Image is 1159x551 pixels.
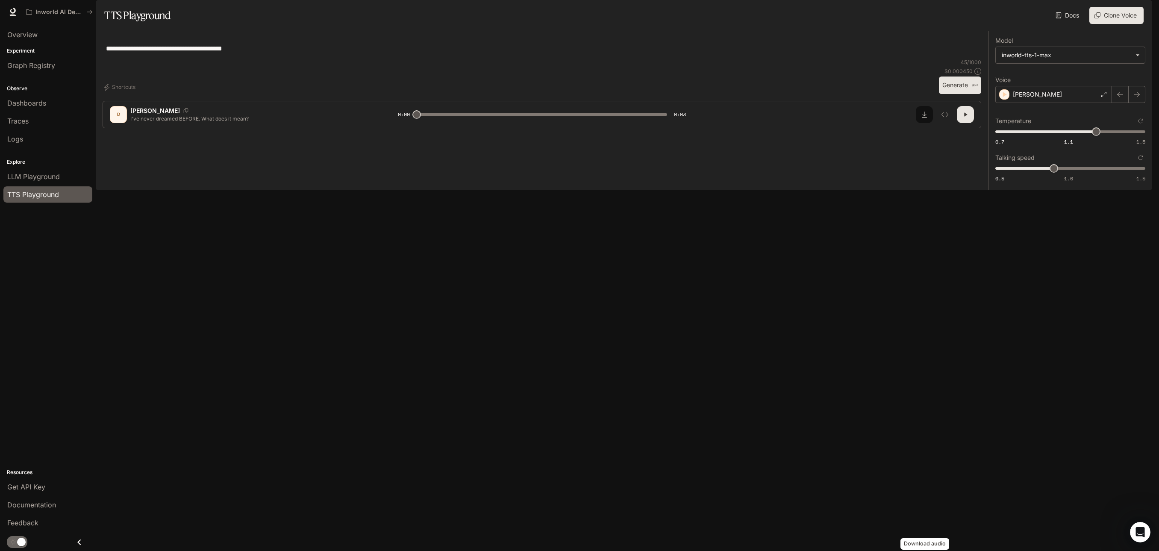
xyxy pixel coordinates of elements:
p: [PERSON_NAME] [1013,90,1062,99]
p: [PERSON_NAME] [130,106,180,115]
div: D [112,108,125,121]
p: Model [995,38,1013,44]
span: 1.1 [1064,138,1073,145]
button: Generate⌘⏎ [939,77,981,94]
span: 1.5 [1136,138,1145,145]
span: 1.5 [1136,175,1145,182]
h1: TTS Playground [104,7,171,24]
button: Inspect [936,106,953,123]
span: 0:03 [674,110,686,119]
span: 0:00 [398,110,410,119]
p: 45 / 1000 [961,59,981,66]
button: All workspaces [22,3,97,21]
button: Reset to default [1136,116,1145,126]
button: Copy Voice ID [180,108,192,113]
button: Download audio [916,106,933,123]
a: Docs [1054,7,1083,24]
button: Shortcuts [103,80,139,94]
button: Reset to default [1136,153,1145,162]
span: 0.5 [995,175,1004,182]
p: Voice [995,77,1011,83]
p: $ 0.000450 [944,68,973,75]
p: I've never dreamed BEFORE. What does it mean? [130,115,377,122]
div: inworld-tts-1-max [996,47,1145,63]
div: inworld-tts-1-max [1002,51,1131,59]
p: ⌘⏎ [971,83,978,88]
iframe: Intercom live chat [1130,522,1150,542]
span: 1.0 [1064,175,1073,182]
button: Clone Voice [1089,7,1144,24]
p: Talking speed [995,155,1035,161]
div: Download audio [900,538,949,550]
p: Temperature [995,118,1031,124]
p: Inworld AI Demos [35,9,83,16]
span: 0.7 [995,138,1004,145]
